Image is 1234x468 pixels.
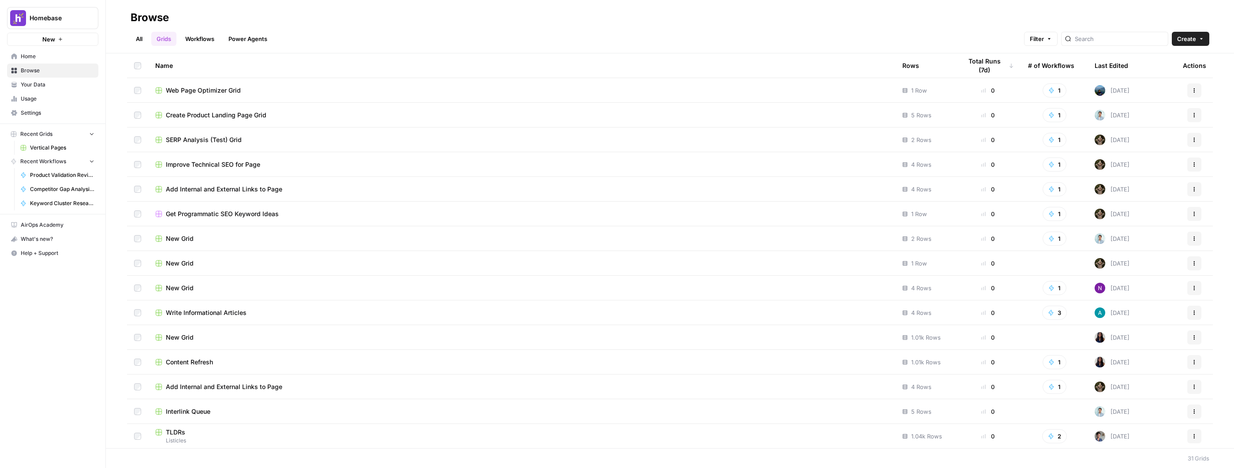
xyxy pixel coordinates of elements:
a: Create Product Landing Page Grid [155,111,888,120]
div: Name [155,53,888,78]
span: Keyword Cluster Research [30,199,94,207]
button: 1 [1043,207,1066,221]
a: Home [7,49,98,64]
div: Browse [131,11,169,25]
span: Content Refresh [166,358,213,367]
button: 1 [1043,232,1066,246]
div: [DATE] [1095,382,1129,392]
div: 0 [962,284,1014,292]
span: TLDRs [166,428,185,437]
a: New Grid [155,259,888,268]
img: xjyi7gh9lz0icmjo8v3lxainuvr4 [1095,233,1105,244]
img: j5qt8lcsiau9erp1gk2bomzmpq8t [1095,159,1105,170]
span: Homebase [30,14,83,22]
div: [DATE] [1095,307,1129,318]
span: New Grid [166,234,194,243]
a: New Grid [155,333,888,342]
a: Vertical Pages [16,141,98,155]
img: kedmmdess6i2jj5txyq6cw0yj4oc [1095,283,1105,293]
span: New [42,35,55,44]
span: 5 Rows [911,111,931,120]
a: Web Page Optimizer Grid [155,86,888,95]
span: Browse [21,67,94,75]
span: 1.04k Rows [911,432,942,441]
div: 0 [962,308,1014,317]
span: Listicles [155,437,888,445]
button: 1 [1043,133,1066,147]
img: xjyi7gh9lz0icmjo8v3lxainuvr4 [1095,110,1105,120]
div: [DATE] [1095,85,1129,96]
a: SERP Analysis (Test) Grid [155,135,888,144]
div: 0 [962,333,1014,342]
button: Create [1172,32,1209,46]
a: TLDRsListicles [155,428,888,445]
button: Recent Workflows [7,155,98,168]
a: Content Refresh [155,358,888,367]
a: Write Informational Articles [155,308,888,317]
span: Product Validation Revision [30,171,94,179]
span: Create [1177,34,1196,43]
button: New [7,33,98,46]
img: fefg31a9c9kact3nvtz4j4qui4pl [1095,307,1105,318]
div: [DATE] [1095,110,1129,120]
span: Recent Workflows [20,157,66,165]
div: 0 [962,86,1014,95]
button: 1 [1043,83,1066,97]
a: Add Internal and External Links to Page [155,382,888,391]
img: xjyi7gh9lz0icmjo8v3lxainuvr4 [1095,406,1105,417]
img: j5qt8lcsiau9erp1gk2bomzmpq8t [1095,184,1105,195]
span: New Grid [166,259,194,268]
div: [DATE] [1095,184,1129,195]
span: Your Data [21,81,94,89]
span: 4 Rows [911,160,931,169]
span: Create Product Landing Page Grid [166,111,266,120]
img: j5qt8lcsiau9erp1gk2bomzmpq8t [1095,258,1105,269]
a: AirOps Academy [7,218,98,232]
button: What's new? [7,232,98,246]
a: Product Validation Revision [16,168,98,182]
div: 0 [962,407,1014,416]
div: 0 [962,259,1014,268]
a: Add Internal and External Links to Page [155,185,888,194]
span: 1 Row [911,86,927,95]
div: [DATE] [1095,332,1129,343]
span: 1.01k Rows [911,333,941,342]
button: Help + Support [7,246,98,260]
div: 0 [962,210,1014,218]
button: Workspace: Homebase [7,7,98,29]
img: j5qt8lcsiau9erp1gk2bomzmpq8t [1095,382,1105,392]
div: [DATE] [1095,258,1129,269]
div: 0 [962,432,1014,441]
a: Competitor Gap Analysis Scrape [16,182,98,196]
div: 0 [962,382,1014,391]
span: 4 Rows [911,185,931,194]
div: [DATE] [1095,135,1129,145]
img: 5ut4lyzgqdudoqeomb9uwyizouav [1095,431,1105,442]
div: 0 [962,135,1014,144]
div: [DATE] [1095,159,1129,170]
button: Filter [1024,32,1058,46]
img: pw5mm5yltyzsngs707o80upa2567 [1095,85,1105,96]
span: Web Page Optimizer Grid [166,86,241,95]
span: Get Programmatic SEO Keyword Ideas [166,210,279,218]
button: 1 [1043,157,1066,172]
img: Homebase Logo [10,10,26,26]
a: Interlink Queue [155,407,888,416]
div: 31 Grids [1188,454,1209,463]
span: New Grid [166,333,194,342]
a: Keyword Cluster Research [16,196,98,210]
div: [DATE] [1095,233,1129,244]
div: 0 [962,234,1014,243]
span: Add Internal and External Links to Page [166,185,282,194]
span: 2 Rows [911,234,931,243]
span: Settings [21,109,94,117]
span: Add Internal and External Links to Page [166,382,282,391]
a: Grids [151,32,176,46]
span: Interlink Queue [166,407,210,416]
span: Competitor Gap Analysis Scrape [30,185,94,193]
span: Usage [21,95,94,103]
a: New Grid [155,284,888,292]
img: j5qt8lcsiau9erp1gk2bomzmpq8t [1095,135,1105,145]
span: SERP Analysis (Test) Grid [166,135,242,144]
